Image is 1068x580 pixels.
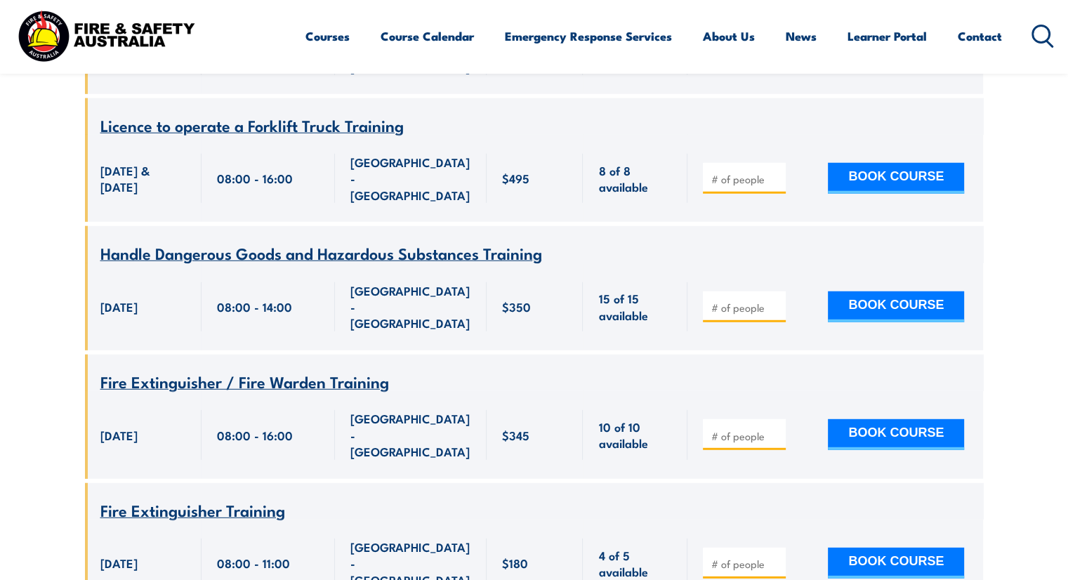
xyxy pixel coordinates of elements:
span: [DATE] & [DATE] [100,162,186,195]
button: BOOK COURSE [828,419,964,450]
a: Contact [958,18,1002,55]
span: 08:00 - 16:00 [217,427,293,443]
input: # of people [711,429,781,443]
span: $350 [502,298,531,315]
span: 15 of 15 available [598,290,672,323]
span: [GEOGRAPHIC_DATA] - [GEOGRAPHIC_DATA] [350,410,471,459]
span: $345 [502,427,529,443]
span: [GEOGRAPHIC_DATA] - [GEOGRAPHIC_DATA] [350,154,471,203]
a: Licence to operate a Forklift Truck Training [100,117,404,135]
a: Learner Portal [848,18,927,55]
a: Course Calendar [381,18,474,55]
a: Handle Dangerous Goods and Hazardous Substances Training [100,245,542,263]
button: BOOK COURSE [828,291,964,322]
span: 08:00 - 14:00 [217,298,292,315]
a: Emergency Response Services [505,18,672,55]
span: 08:00 - 16:00 [217,170,293,186]
a: News [786,18,817,55]
span: 4 of 5 available [598,547,672,580]
span: [DATE] [100,555,138,571]
a: About Us [703,18,755,55]
span: Handle Dangerous Goods and Hazardous Substances Training [100,241,542,265]
a: Fire Extinguisher / Fire Warden Training [100,374,389,391]
span: [GEOGRAPHIC_DATA] - [GEOGRAPHIC_DATA] [350,25,471,74]
span: 10 of 10 available [598,418,672,452]
a: Courses [305,18,350,55]
span: Fire Extinguisher Training [100,498,285,522]
span: Licence to operate a Forklift Truck Training [100,113,404,137]
span: [DATE] [100,298,138,315]
span: [GEOGRAPHIC_DATA] - [GEOGRAPHIC_DATA] [350,282,471,331]
input: # of people [711,301,781,315]
span: 08:00 - 11:00 [217,555,290,571]
input: # of people [711,172,781,186]
button: BOOK COURSE [828,548,964,579]
a: Fire Extinguisher Training [100,502,285,520]
input: # of people [711,557,781,571]
span: $180 [502,555,528,571]
span: Fire Extinguisher / Fire Warden Training [100,369,389,393]
span: $495 [502,170,529,186]
button: BOOK COURSE [828,163,964,194]
span: [DATE] [100,427,138,443]
span: 8 of 8 available [598,162,672,195]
